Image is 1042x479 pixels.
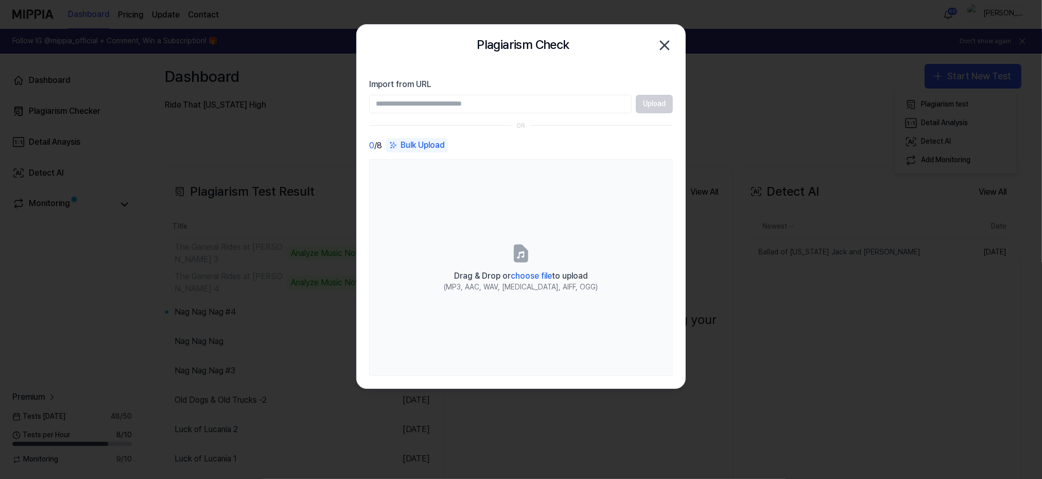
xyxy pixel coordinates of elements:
[386,138,448,152] div: Bulk Upload
[477,35,569,55] h2: Plagiarism Check
[444,282,598,293] div: (MP3, AAC, WAV, [MEDICAL_DATA], AIFF, OGG)
[386,138,448,153] button: Bulk Upload
[454,271,588,281] span: Drag & Drop or to upload
[517,122,526,130] div: OR
[369,140,374,152] span: 0
[369,138,382,153] div: / 8
[369,78,673,91] label: Import from URL
[511,271,552,281] span: choose file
